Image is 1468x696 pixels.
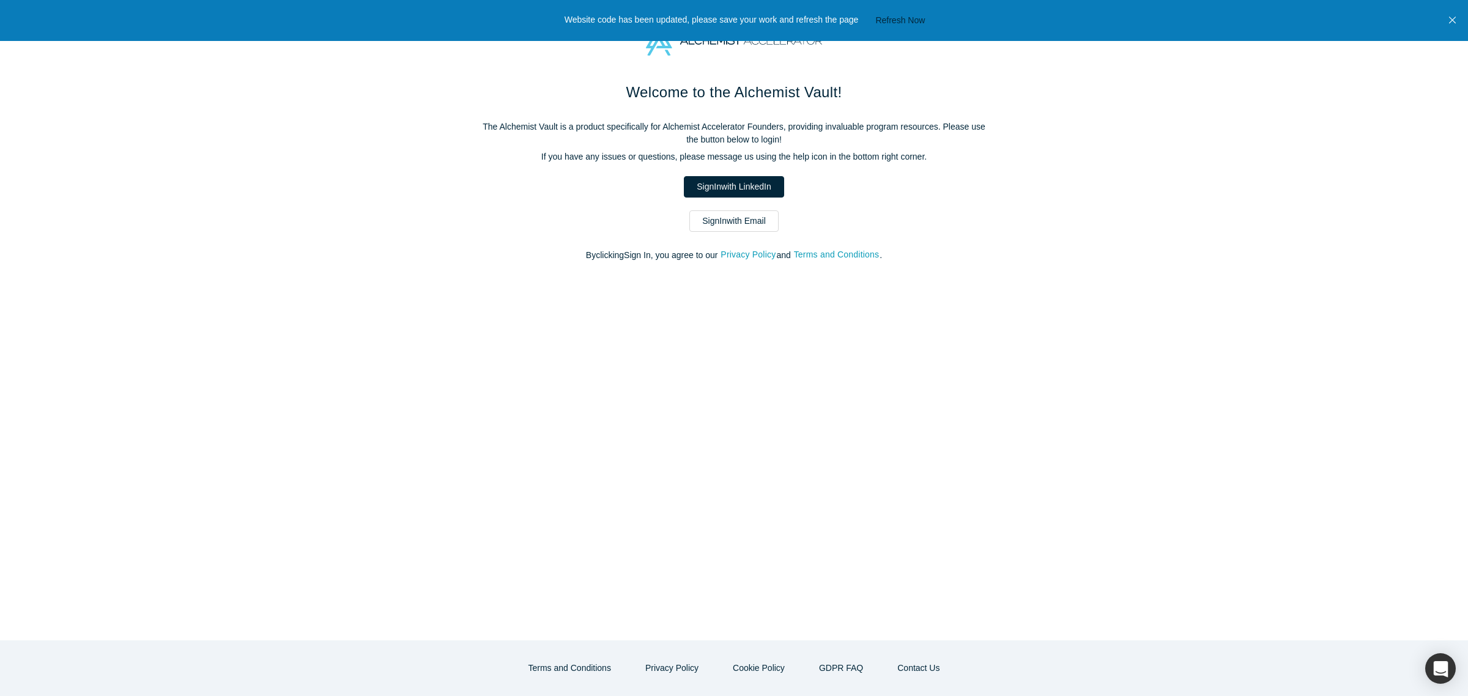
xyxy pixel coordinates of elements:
button: Privacy Policy [632,657,711,679]
button: Terms and Conditions [516,657,624,679]
button: Privacy Policy [720,248,776,262]
p: If you have any issues or questions, please message us using the help icon in the bottom right co... [477,150,991,163]
button: Cookie Policy [720,657,798,679]
a: SignInwith LinkedIn [684,176,784,198]
h1: Welcome to the Alchemist Vault! [477,81,991,103]
a: GDPR FAQ [806,657,876,679]
button: Terms and Conditions [793,248,880,262]
p: By clicking Sign In , you agree to our and . [477,249,991,262]
p: The Alchemist Vault is a product specifically for Alchemist Accelerator Founders, providing inval... [477,120,991,146]
a: SignInwith Email [689,210,779,232]
button: Refresh Now [871,13,929,28]
button: Contact Us [884,657,952,679]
